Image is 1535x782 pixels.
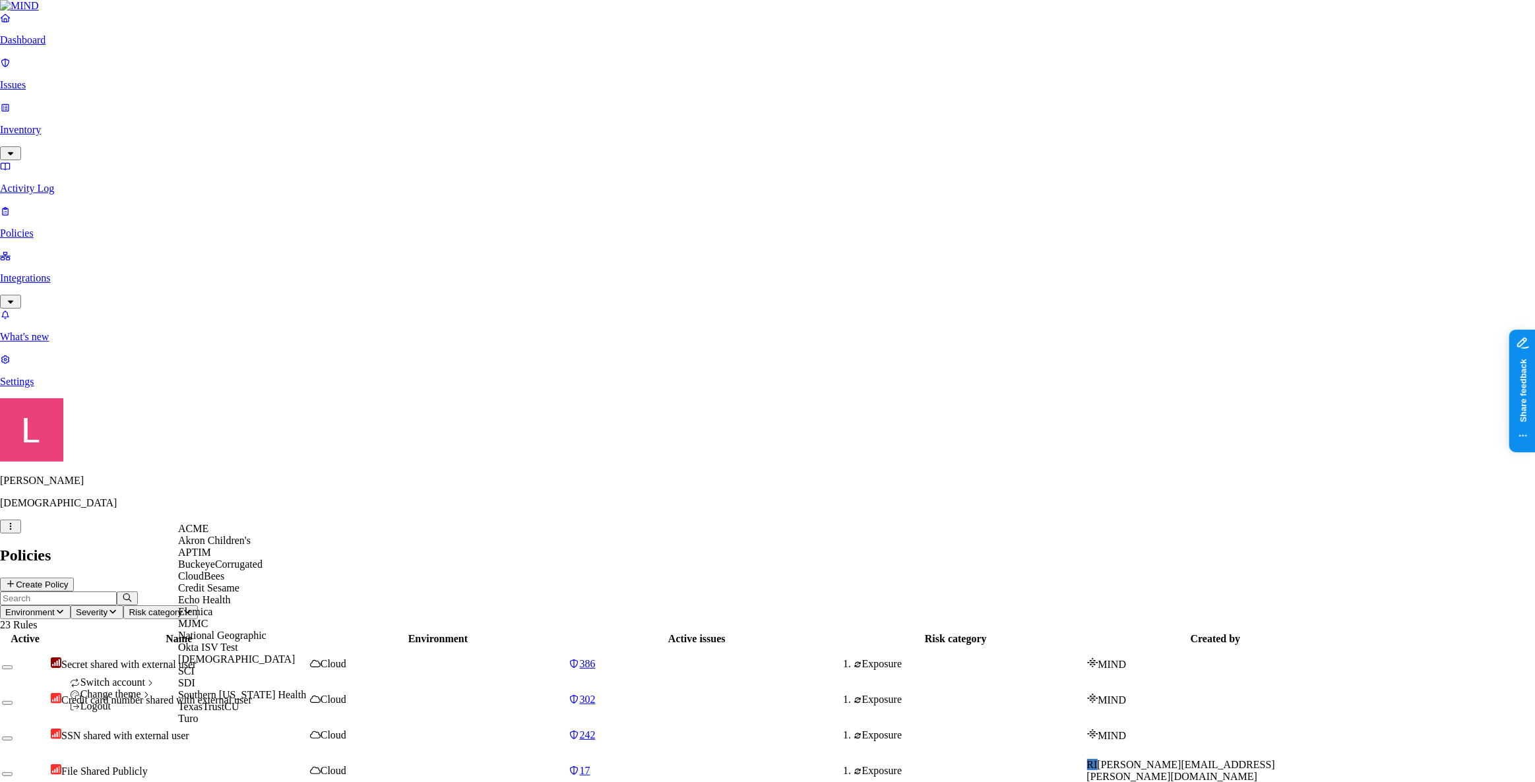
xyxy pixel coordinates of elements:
img: mind-logo-icon [1087,657,1098,668]
span: National Geographic [178,630,266,641]
a: 242 [569,729,825,741]
span: BuckeyeCorrugated [178,558,263,570]
span: APTIM [178,547,211,558]
span: MIND [1098,694,1127,706]
span: SSN shared with external user [61,730,189,741]
span: Switch account [80,677,145,688]
div: Exposure [854,658,1084,670]
span: Cloud [321,765,346,776]
span: 386 [580,658,596,669]
span: Secret shared with external user [61,659,196,670]
span: MIND [1098,659,1127,670]
span: Turo [178,713,199,724]
span: CloudBees [178,570,224,582]
span: Southern [US_STATE] Health [178,689,306,700]
a: 386 [569,658,825,670]
span: Cloud [321,658,346,669]
div: Exposure [854,765,1084,777]
span: RI [1087,759,1098,770]
span: TexasTrustCU [178,701,239,712]
span: Elemica [178,606,212,617]
div: Created by [1087,633,1344,645]
img: severity-high [51,764,61,775]
span: File Shared Publicly [61,766,148,777]
span: ACME [178,523,208,534]
span: Risk category [129,607,182,617]
img: severity-high [51,693,61,704]
span: 302 [580,694,596,705]
div: Risk category [827,633,1084,645]
div: Logout [69,700,156,712]
span: Change theme [80,688,141,700]
span: [DEMOGRAPHIC_DATA] [178,653,295,665]
span: Akron Children's [178,535,251,546]
span: Cloud [321,729,346,740]
span: 242 [580,729,596,740]
span: Cloud [321,694,346,705]
img: mind-logo-icon [1087,729,1098,739]
span: MJMC [178,618,208,629]
span: SCI [178,665,195,677]
div: Environment [310,633,567,645]
span: Credit Sesame [178,582,239,593]
a: 17 [569,765,825,777]
img: mind-logo-icon [1087,693,1098,704]
span: MIND [1098,730,1127,741]
span: Echo Health [178,594,231,605]
img: severity-high [51,729,61,739]
span: Credit card number shared with external user [61,694,252,706]
a: 302 [569,694,825,706]
div: Exposure [854,694,1084,706]
span: Environment [5,607,55,617]
div: Active issues [569,633,825,645]
div: Exposure [854,729,1084,741]
span: Severity [76,607,108,617]
span: [PERSON_NAME][EMAIL_ADDRESS][PERSON_NAME][DOMAIN_NAME] [1087,759,1275,782]
div: Active [2,633,48,645]
span: Okta ISV Test [178,642,238,653]
div: Name [51,633,307,645]
img: severity-critical [51,657,61,668]
span: SDI [178,677,195,688]
span: 17 [580,765,590,776]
